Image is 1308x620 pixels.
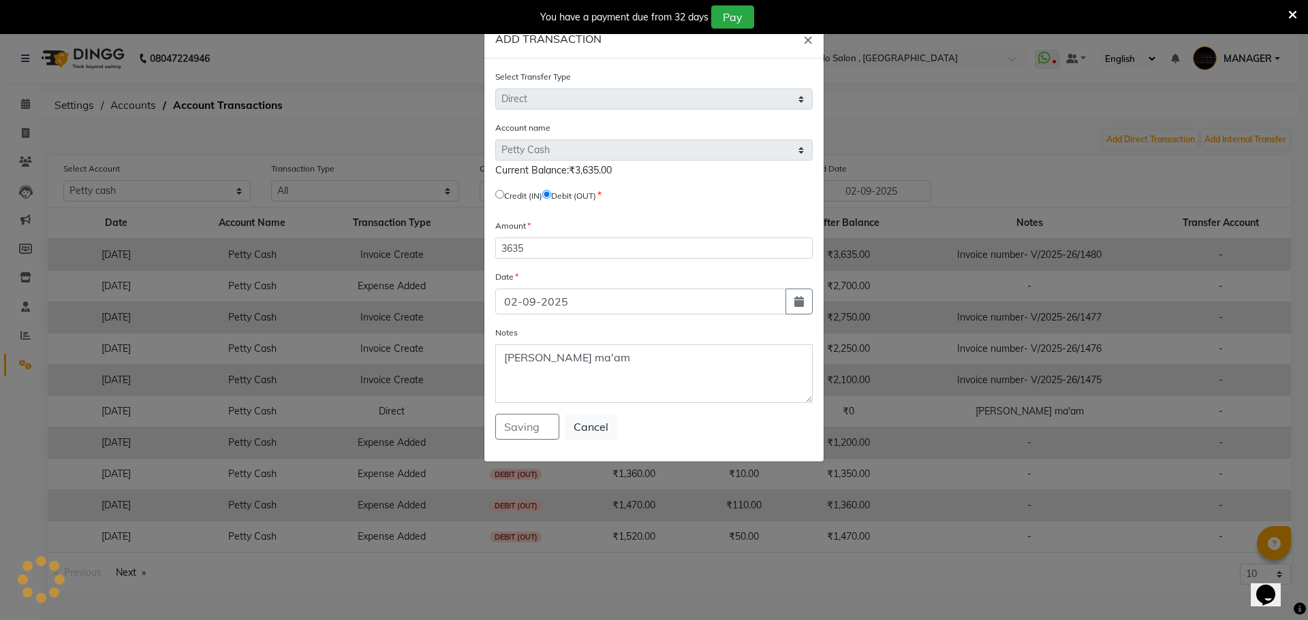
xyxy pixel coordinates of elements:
span: × [803,29,813,49]
iframe: chat widget [1251,566,1294,606]
button: Pay [711,5,754,29]
label: Account name [495,122,550,134]
button: Close [792,20,824,58]
label: Amount [495,220,531,232]
label: Debit (OUT) [551,190,596,202]
button: Cancel [565,414,617,440]
label: Select Transfer Type [495,71,571,83]
div: You have a payment due from 32 days [540,10,708,25]
label: Date [495,271,518,283]
label: Credit (IN) [504,190,542,202]
label: Notes [495,327,518,339]
h6: ADD TRANSACTION [495,31,602,47]
span: Current Balance:₹3,635.00 [495,164,612,176]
